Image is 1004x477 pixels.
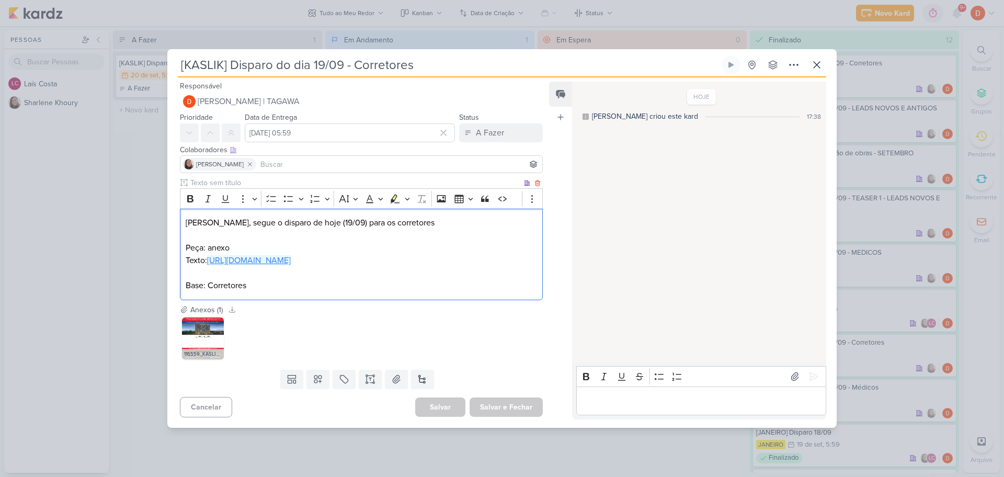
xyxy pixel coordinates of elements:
[459,123,543,142] button: A Fazer
[180,92,543,111] button: [PERSON_NAME] | TAGAWA
[592,111,698,122] div: [PERSON_NAME] criou este kard
[186,279,537,292] p: Base: Corretores
[245,113,297,122] label: Data de Entrega
[178,55,720,74] input: Kard Sem Título
[180,113,213,122] label: Prioridade
[186,242,537,254] p: Peça: anexo
[258,158,540,171] input: Buscar
[180,209,543,300] div: Editor editing area: main
[459,113,479,122] label: Status
[198,95,300,108] span: [PERSON_NAME] | TAGAWA
[727,61,735,69] div: Ligar relógio
[186,217,537,229] p: [PERSON_NAME], segue o disparo de hoje (19/09) para os corretores
[182,317,224,359] img: kAQ2pnPsqW0Y6oEptDdAk3xnHQY7JlCxAcFvSGxT.jpg
[180,144,543,155] div: Colaboradores
[190,304,223,315] div: Anexos (1)
[476,127,504,139] div: A Fazer
[180,397,232,417] button: Cancelar
[186,254,537,267] p: Texto:
[180,82,222,90] label: Responsável
[196,160,244,169] span: [PERSON_NAME]
[245,123,455,142] input: Select a date
[182,349,224,359] div: 116559_KASLIK _ E-MAIL MKT _ KASLIK IBIRAPUERA _ BASE CORRETORES_v2.jpg
[184,159,194,169] img: Sharlene Khoury
[576,387,826,415] div: Editor editing area: main
[180,188,543,209] div: Editor toolbar
[207,255,291,266] a: [URL][DOMAIN_NAME]
[807,112,821,121] div: 17:38
[183,95,196,108] img: Diego Lima | TAGAWA
[188,177,522,188] input: Texto sem título
[576,366,826,387] div: Editor toolbar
